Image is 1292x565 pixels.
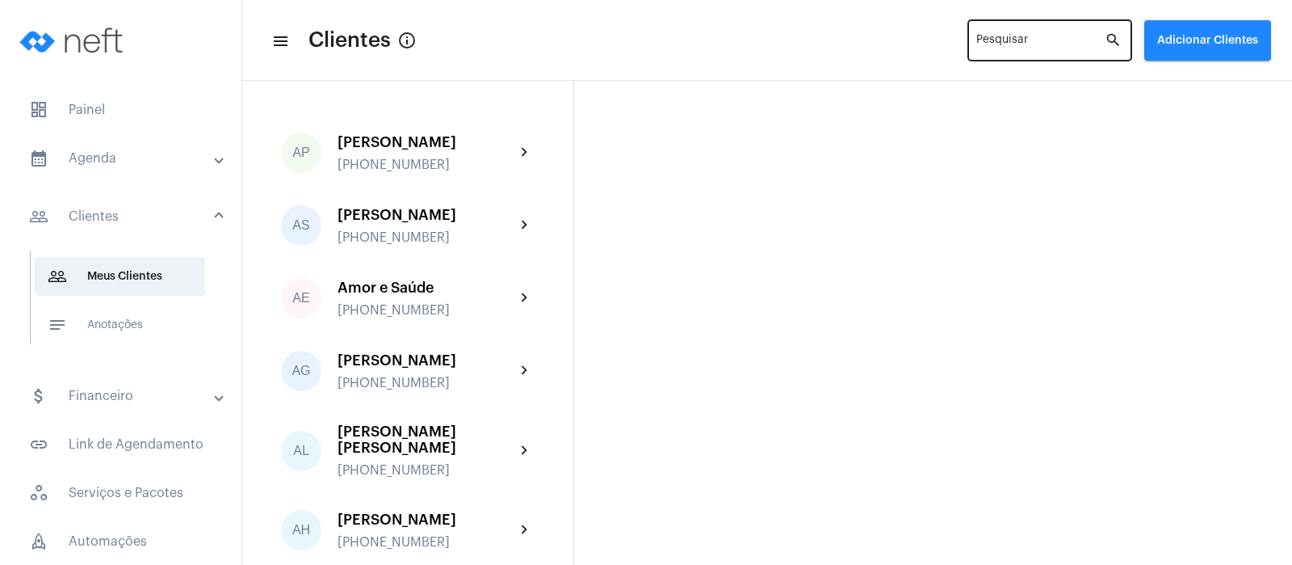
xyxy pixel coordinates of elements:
[29,100,48,120] span: sidenav icon
[338,463,515,478] div: [PHONE_NUMBER]
[16,425,225,464] span: Link de Agendamento
[10,191,241,242] mat-expansion-panel-header: sidenav iconClientes
[281,510,321,550] div: AH
[48,267,67,286] mat-icon: sidenav icon
[281,205,321,246] div: AS
[35,306,205,344] span: Anotações
[515,289,535,308] mat-icon: chevron_right
[308,27,391,53] span: Clientes
[338,424,515,456] div: [PERSON_NAME] [PERSON_NAME]
[515,361,535,381] mat-icon: chevron_right
[976,37,1105,50] input: Pesquisar
[35,257,205,296] span: Meus Clientes
[515,216,535,235] mat-icon: chevron_right
[515,143,535,162] mat-icon: chevron_right
[29,207,216,226] mat-panel-title: Clientes
[1105,31,1124,50] mat-icon: search
[338,376,515,390] div: [PHONE_NUMBER]
[338,512,515,528] div: [PERSON_NAME]
[13,8,134,73] img: logo-neft-novo-2.png
[29,532,48,551] span: sidenav icon
[338,303,515,318] div: [PHONE_NUMBER]
[338,207,515,223] div: [PERSON_NAME]
[271,32,287,51] mat-icon: sidenav icon
[338,280,515,296] div: Amor e Saúde
[1144,20,1271,61] button: Adicionar Clientes
[391,24,423,57] button: Button that displays a tooltip when focused or hovered over
[10,242,241,367] div: sidenav iconClientes
[515,441,535,461] mat-icon: chevron_right
[281,278,321,318] div: AE
[16,474,225,512] span: Serviços e Pacotes
[397,31,417,50] mat-icon: Button that displays a tooltip when focused or hovered over
[29,207,48,226] mat-icon: sidenav icon
[29,435,48,454] mat-icon: sidenav icon
[338,134,515,150] div: [PERSON_NAME]
[515,521,535,540] mat-icon: chevron_right
[1157,35,1258,46] span: Adicionar Clientes
[29,149,216,168] mat-panel-title: Agenda
[10,139,241,178] mat-expansion-panel-header: sidenav iconAgenda
[281,133,321,173] div: AP
[281,351,321,391] div: AG
[338,535,515,550] div: [PHONE_NUMBER]
[338,230,515,245] div: [PHONE_NUMBER]
[16,522,225,561] span: Automações
[29,483,48,503] span: sidenav icon
[10,377,241,415] mat-expansion-panel-header: sidenav iconFinanceiro
[29,386,216,406] mat-panel-title: Financeiro
[338,158,515,172] div: [PHONE_NUMBER]
[338,352,515,369] div: [PERSON_NAME]
[281,431,321,471] div: AL
[16,91,225,129] span: Painel
[48,315,67,335] mat-icon: sidenav icon
[29,386,48,406] mat-icon: sidenav icon
[29,149,48,168] mat-icon: sidenav icon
